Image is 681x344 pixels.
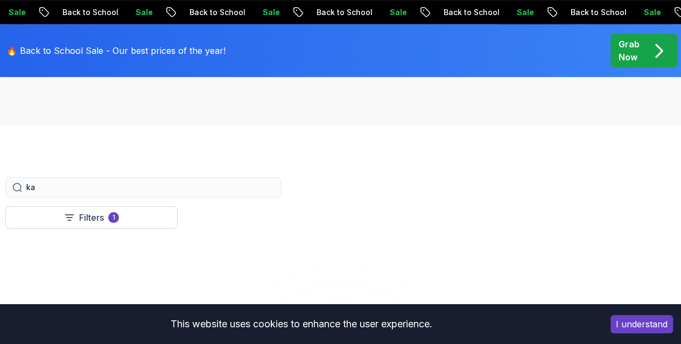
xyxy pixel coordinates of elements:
div: This website uses cookies to enhance the user experience. [8,312,594,336]
p: Filters [79,211,104,224]
p: 🔥 Back to School Sale - Our best prices of the year! [6,44,226,57]
p: Back to School [50,7,123,18]
p: Back to School [558,7,631,18]
input: Search Java, React, Spring boot ... [26,182,274,193]
p: Grab Now [619,38,640,64]
p: Sale [504,7,539,18]
button: Filters1 [5,206,178,229]
p: Back to School [304,7,377,18]
p: Sale [631,7,666,18]
p: Sale [250,7,285,18]
button: Accept cookies [610,315,673,333]
p: 1 [113,213,115,222]
p: Sale [123,7,158,18]
p: Back to School [177,7,250,18]
p: Back to School [431,7,504,18]
p: Sale [377,7,412,18]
